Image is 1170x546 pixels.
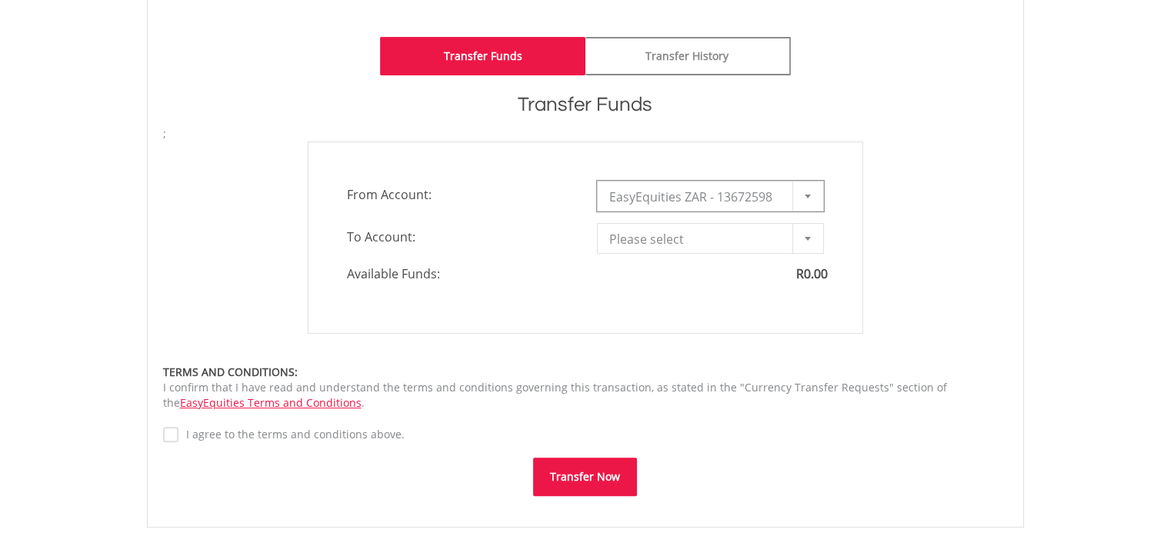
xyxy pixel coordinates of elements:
[163,126,1008,496] form: ;
[335,265,585,283] span: Available Funds:
[335,181,585,208] span: From Account:
[609,181,788,212] span: EasyEquities ZAR - 13672598
[533,458,637,496] button: Transfer Now
[180,395,362,410] a: EasyEquities Terms and Conditions
[163,365,1008,411] div: I confirm that I have read and understand the terms and conditions governing this transaction, as...
[796,265,828,282] span: R0.00
[380,37,585,75] a: Transfer Funds
[163,365,1008,380] div: TERMS AND CONDITIONS:
[163,91,1008,118] h1: Transfer Funds
[178,427,405,442] label: I agree to the terms and conditions above.
[609,224,788,255] span: Please select
[335,223,585,251] span: To Account:
[585,37,791,75] a: Transfer History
